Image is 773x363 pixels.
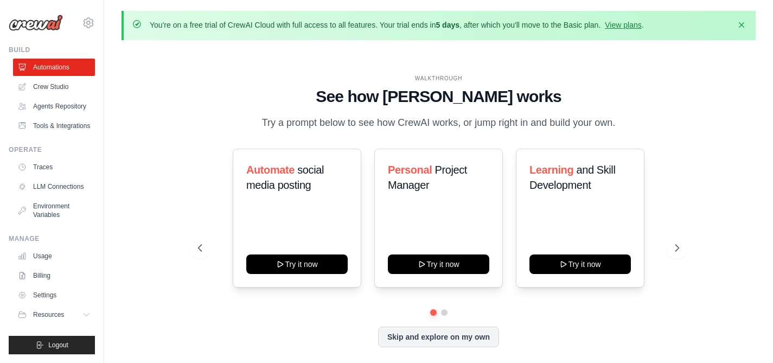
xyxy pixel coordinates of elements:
[13,247,95,265] a: Usage
[529,164,573,176] span: Learning
[13,286,95,304] a: Settings
[9,46,95,54] div: Build
[378,327,499,347] button: Skip and explore on my own
[33,310,64,319] span: Resources
[257,115,621,131] p: Try a prompt below to see how CrewAI works, or jump right in and build your own.
[48,341,68,349] span: Logout
[388,254,489,274] button: Try it now
[13,117,95,135] a: Tools & Integrations
[9,15,63,31] img: Logo
[246,164,295,176] span: Automate
[388,164,467,191] span: Project Manager
[13,306,95,323] button: Resources
[13,59,95,76] a: Automations
[13,98,95,115] a: Agents Repository
[9,234,95,243] div: Manage
[13,198,95,224] a: Environment Variables
[246,164,324,191] span: social media posting
[13,158,95,176] a: Traces
[605,21,641,29] a: View plans
[246,254,348,274] button: Try it now
[9,336,95,354] button: Logout
[13,78,95,95] a: Crew Studio
[13,178,95,195] a: LLM Connections
[529,164,615,191] span: and Skill Development
[150,20,644,30] p: You're on a free trial of CrewAI Cloud with full access to all features. Your trial ends in , aft...
[388,164,432,176] span: Personal
[529,254,631,274] button: Try it now
[9,145,95,154] div: Operate
[436,21,459,29] strong: 5 days
[198,74,679,82] div: WALKTHROUGH
[198,87,679,106] h1: See how [PERSON_NAME] works
[13,267,95,284] a: Billing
